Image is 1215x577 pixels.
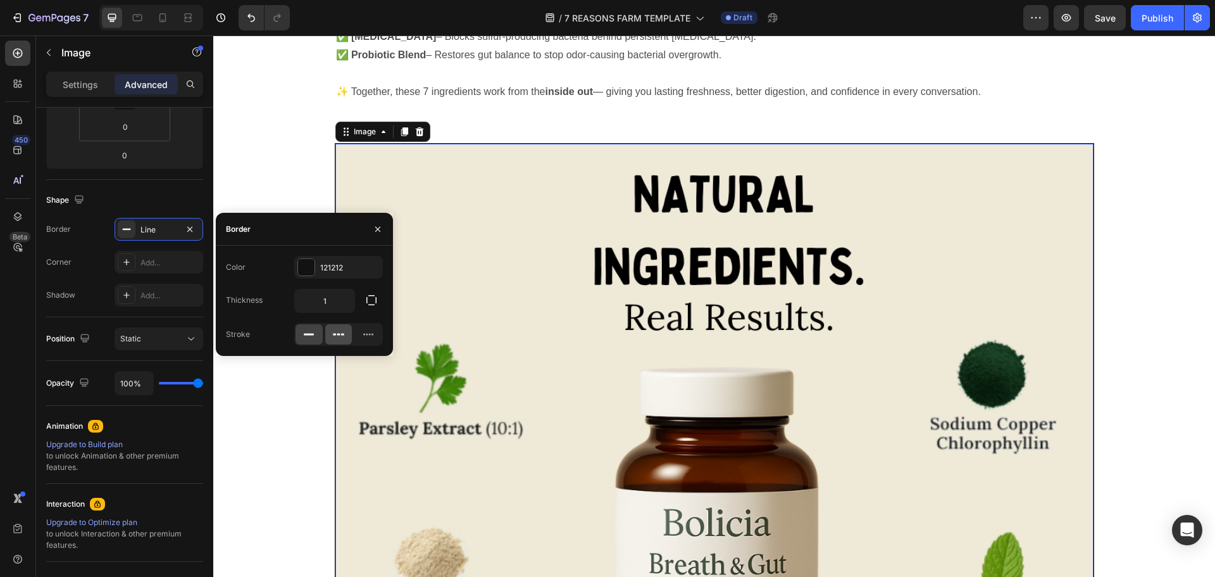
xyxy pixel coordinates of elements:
[5,5,94,30] button: 7
[46,421,83,432] div: Animation
[46,289,75,301] div: Shadow
[140,224,177,236] div: Line
[46,375,92,392] div: Opacity
[46,498,85,510] div: Interaction
[733,12,752,23] span: Draft
[12,135,30,145] div: 450
[1172,515,1202,545] div: Open Intercom Messenger
[120,334,141,343] span: Static
[320,262,380,274] div: 121212
[226,329,250,340] div: Stroke
[226,224,251,235] div: Border
[112,146,137,165] input: 0
[115,372,153,395] input: Auto
[226,262,246,273] div: Color
[115,327,203,350] button: Static
[138,91,165,102] div: Image
[61,45,169,60] p: Image
[113,117,138,136] input: 0px
[123,48,880,66] p: ✨ Together, these 7 ingredients work from the — giving you lasting freshness, better digestion, a...
[332,51,380,61] strong: inside out
[239,5,290,30] div: Undo/Redo
[1131,5,1184,30] button: Publish
[213,35,1215,577] iframe: Design area
[46,439,203,450] div: Upgrade to Build plan
[1095,13,1116,23] span: Save
[46,439,203,473] div: to unlock Animation & other premium features.
[123,11,880,29] p: – Restores gut balance to stop odor-causing bacterial overgrowth.
[83,10,89,25] p: 7
[46,331,92,348] div: Position
[559,11,562,25] span: /
[123,14,213,25] strong: ✅ Probiotic Blend
[63,78,98,91] p: Settings
[226,295,263,306] div: Thickness
[1084,5,1126,30] button: Save
[1142,11,1173,25] div: Publish
[46,192,87,209] div: Shape
[125,78,168,91] p: Advanced
[9,232,30,242] div: Beta
[140,257,200,269] div: Add...
[295,289,354,312] input: Auto
[46,257,72,268] div: Corner
[564,11,690,25] span: 7 REASONS FARM TEMPLATE
[46,517,203,528] div: Upgrade to Optimize plan
[46,224,71,235] div: Border
[46,517,203,551] div: to unlock Interaction & other premium features.
[140,290,200,301] div: Add...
